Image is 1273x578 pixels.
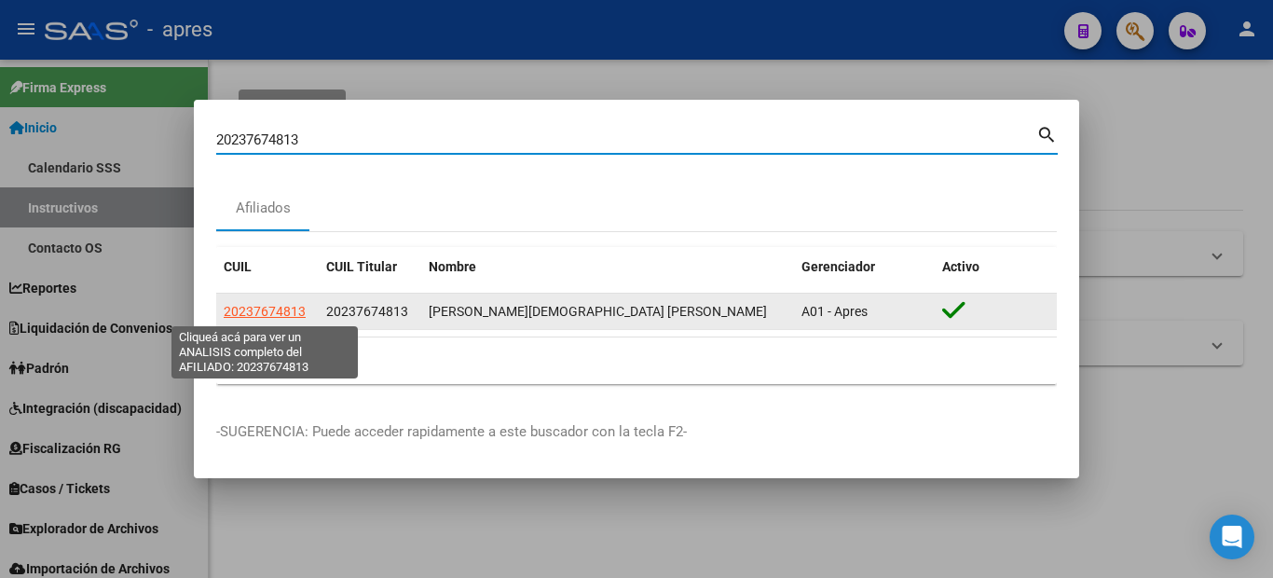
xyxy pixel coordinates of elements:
span: CUIL Titular [326,259,397,274]
datatable-header-cell: Gerenciador [794,247,935,287]
mat-icon: search [1036,122,1058,144]
div: Open Intercom Messenger [1210,515,1254,559]
p: -SUGERENCIA: Puede acceder rapidamente a este buscador con la tecla F2- [216,421,1057,443]
div: Afiliados [236,198,291,219]
span: A01 - Apres [801,304,868,319]
span: Nombre [429,259,476,274]
span: Gerenciador [801,259,875,274]
span: Activo [942,259,979,274]
div: [PERSON_NAME][DEMOGRAPHIC_DATA] [PERSON_NAME] [429,301,787,323]
span: 20237674813 [224,304,306,319]
div: 1 total [216,337,1057,384]
datatable-header-cell: Activo [935,247,1057,287]
datatable-header-cell: CUIL Titular [319,247,421,287]
span: CUIL [224,259,252,274]
span: 20237674813 [326,304,408,319]
datatable-header-cell: CUIL [216,247,319,287]
datatable-header-cell: Nombre [421,247,794,287]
